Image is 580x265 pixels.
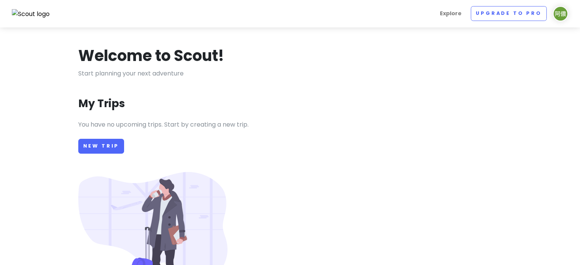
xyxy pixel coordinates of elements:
img: User profile [553,6,568,21]
a: New Trip [78,139,124,154]
a: Upgrade to Pro [471,6,547,21]
img: Scout logo [12,9,50,19]
a: Explore [437,6,465,21]
h1: Welcome to Scout! [78,46,224,66]
h3: My Trips [78,97,125,111]
p: Start planning your next adventure [78,69,502,79]
p: You have no upcoming trips. Start by creating a new trip. [78,120,502,130]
